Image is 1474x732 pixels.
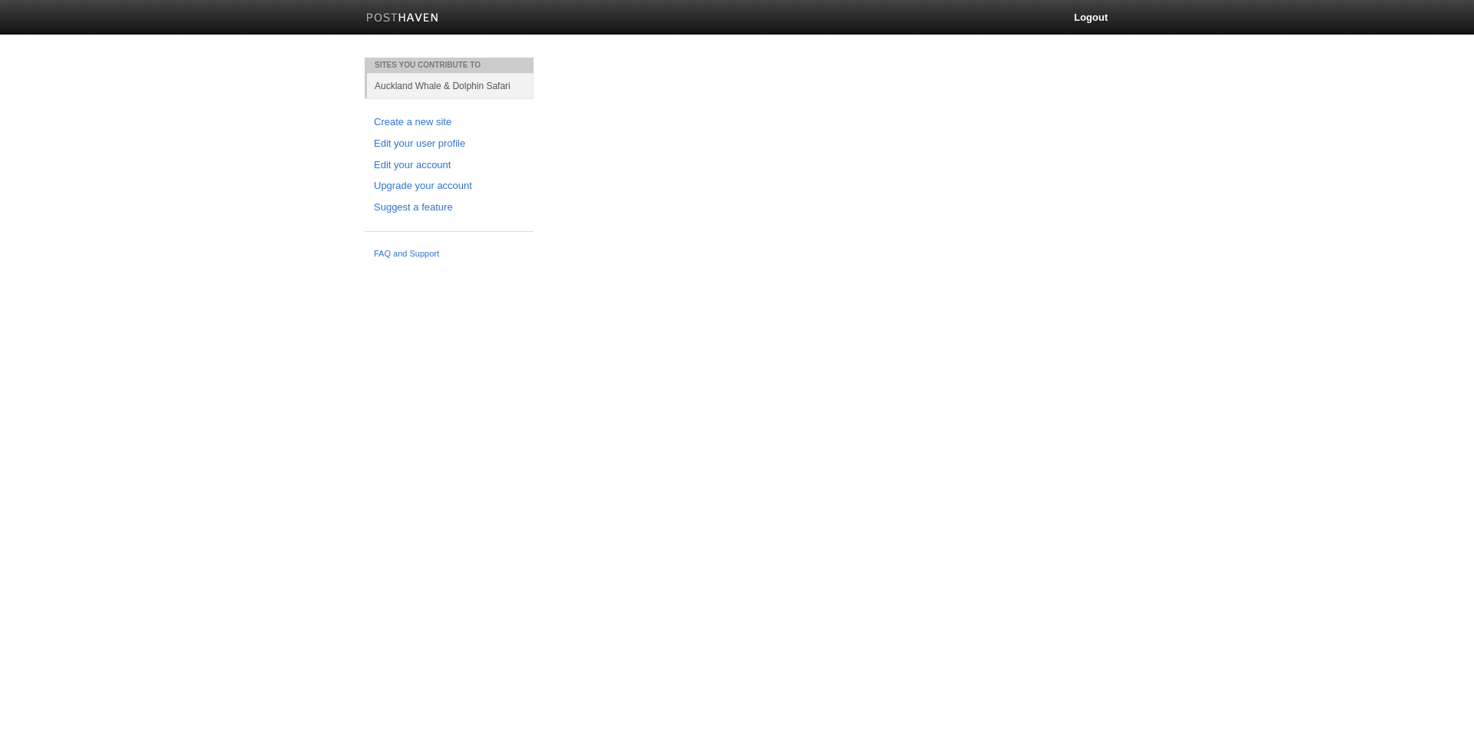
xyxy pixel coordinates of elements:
[367,73,534,98] a: Auckland Whale & Dolphin Safari
[374,136,524,152] a: Edit your user profile
[374,114,524,131] a: Create a new site
[374,178,524,194] a: Upgrade your account
[374,247,524,261] a: FAQ and Support
[366,13,439,25] img: Posthaven-bar
[374,157,524,174] a: Edit your account
[365,58,534,73] li: Sites You Contribute To
[374,200,524,216] a: Suggest a feature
